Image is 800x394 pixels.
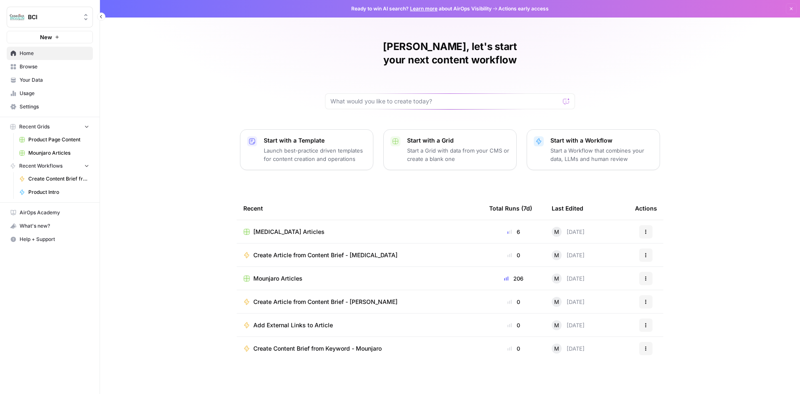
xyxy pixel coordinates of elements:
[7,73,93,87] a: Your Data
[489,344,538,353] div: 0
[552,320,585,330] div: [DATE]
[635,197,657,220] div: Actions
[15,172,93,186] a: Create Content Brief from Keyword - Mounjaro
[10,10,25,25] img: BCI Logo
[554,251,559,259] span: M
[253,298,397,306] span: Create Article from Content Brief - [PERSON_NAME]
[325,40,575,67] h1: [PERSON_NAME], let's start your next content workflow
[554,321,559,329] span: M
[7,60,93,73] a: Browse
[489,197,532,220] div: Total Runs (7d)
[554,228,559,236] span: M
[15,146,93,160] a: Mounjaro Articles
[7,206,93,219] a: AirOps Academy
[552,250,585,260] div: [DATE]
[7,87,93,100] a: Usage
[7,219,93,233] button: What's new?
[264,146,366,163] p: Launch best-practice driven templates for content creation and operations
[264,136,366,145] p: Start with a Template
[527,129,660,170] button: Start with a WorkflowStart a Workflow that combines your data, LLMs and human review
[253,344,382,353] span: Create Content Brief from Keyword - Mounjaro
[383,129,517,170] button: Start with a GridStart a Grid with data from your CMS or create a blank one
[19,162,62,170] span: Recent Workflows
[15,186,93,199] a: Product Intro
[7,100,93,113] a: Settings
[253,251,397,259] span: Create Article from Content Brief - [MEDICAL_DATA]
[498,5,549,13] span: Actions early access
[7,120,93,133] button: Recent Grids
[40,33,52,41] span: New
[552,274,585,284] div: [DATE]
[7,47,93,60] a: Home
[489,298,538,306] div: 0
[407,136,510,145] p: Start with a Grid
[28,149,89,157] span: Mounjaro Articles
[7,31,93,43] button: New
[330,97,560,105] input: What would you like to create today?
[550,146,653,163] p: Start a Workflow that combines your data, LLMs and human review
[28,136,89,143] span: Product Page Content
[20,76,89,84] span: Your Data
[253,274,302,283] span: Mounjaro Articles
[253,228,325,236] span: [MEDICAL_DATA] Articles
[7,7,93,28] button: Workspace: BCI
[489,228,538,236] div: 6
[243,344,476,353] a: Create Content Brief from Keyword - Mounjaro
[20,236,89,243] span: Help + Support
[489,274,538,283] div: 206
[19,123,50,130] span: Recent Grids
[410,5,437,12] a: Learn more
[20,63,89,70] span: Browse
[243,197,476,220] div: Recent
[20,103,89,110] span: Settings
[552,227,585,237] div: [DATE]
[550,136,653,145] p: Start with a Workflow
[554,298,559,306] span: M
[554,274,559,283] span: M
[552,197,583,220] div: Last Edited
[7,160,93,172] button: Recent Workflows
[28,175,89,183] span: Create Content Brief from Keyword - Mounjaro
[243,228,476,236] a: [MEDICAL_DATA] Articles
[552,297,585,307] div: [DATE]
[243,298,476,306] a: Create Article from Content Brief - [PERSON_NAME]
[351,5,492,13] span: Ready to win AI search? about AirOps Visibility
[489,251,538,259] div: 0
[7,220,92,232] div: What's new?
[243,321,476,329] a: Add External Links to Article
[20,90,89,97] span: Usage
[20,209,89,216] span: AirOps Academy
[28,13,78,21] span: BCI
[20,50,89,57] span: Home
[15,133,93,146] a: Product Page Content
[243,274,476,283] a: Mounjaro Articles
[240,129,373,170] button: Start with a TemplateLaunch best-practice driven templates for content creation and operations
[243,251,476,259] a: Create Article from Content Brief - [MEDICAL_DATA]
[552,344,585,354] div: [DATE]
[253,321,333,329] span: Add External Links to Article
[28,188,89,196] span: Product Intro
[554,344,559,353] span: M
[489,321,538,329] div: 0
[7,233,93,246] button: Help + Support
[407,146,510,163] p: Start a Grid with data from your CMS or create a blank one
